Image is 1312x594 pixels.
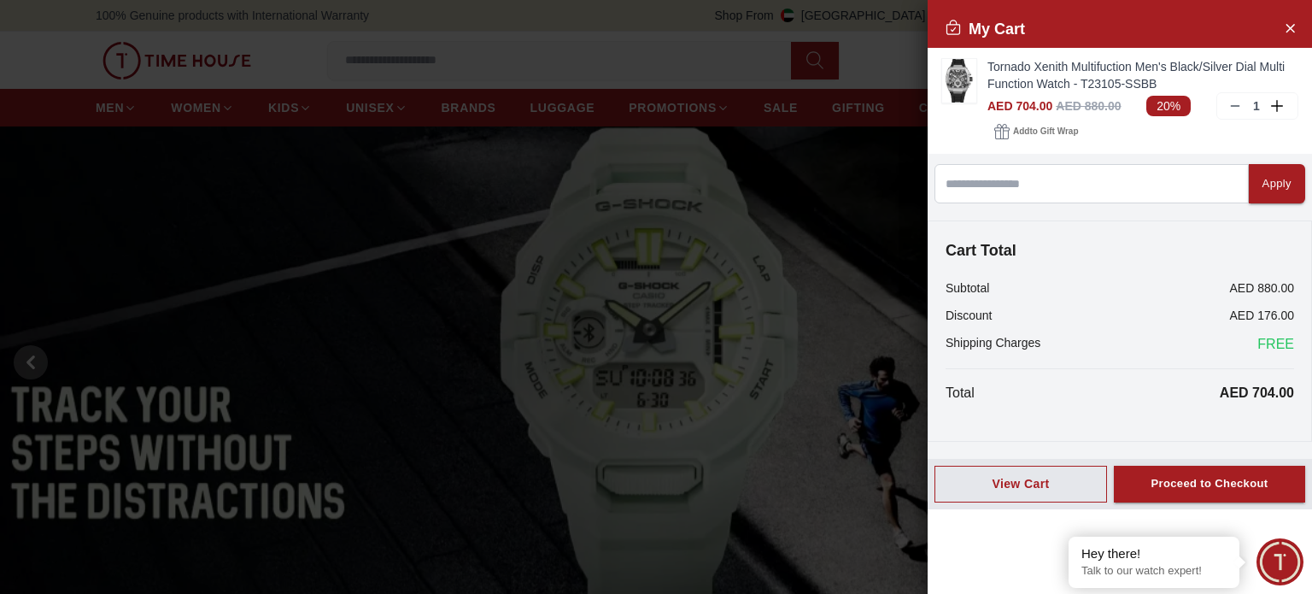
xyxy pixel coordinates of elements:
p: AED 880.00 [1230,279,1295,297]
p: Discount [946,307,992,324]
span: AED 880.00 [1056,99,1121,113]
span: Add to Gift Wrap [1013,123,1078,140]
button: View Cart [934,466,1107,503]
span: AED 704.00 [987,99,1052,113]
button: Addto Gift Wrap [987,120,1085,144]
p: Shipping Charges [946,334,1040,355]
p: AED 704.00 [1220,383,1294,403]
p: 1 [1250,97,1263,115]
a: Tornado Xenith Multifuction Men's Black/Silver Dial Multi Function Watch - T23105-SSBB [987,58,1298,92]
span: FREE [1257,334,1294,355]
p: AED 176.00 [1230,307,1295,324]
button: Close Account [1276,14,1303,41]
div: Proceed to Checkout [1151,474,1268,494]
div: Chat Widget [1256,538,1303,585]
h2: My Cart [945,17,1025,41]
p: Talk to our watch expert! [1081,564,1227,579]
div: View Cart [949,475,1092,492]
h4: Cart Total [946,238,1294,262]
div: Apply [1262,174,1291,194]
button: Apply [1249,164,1305,203]
span: 20% [1146,96,1191,116]
div: Hey there! [1081,545,1227,562]
img: ... [942,59,976,103]
p: Subtotal [946,279,989,297]
p: Total [946,383,975,403]
button: Proceed to Checkout [1114,466,1305,503]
